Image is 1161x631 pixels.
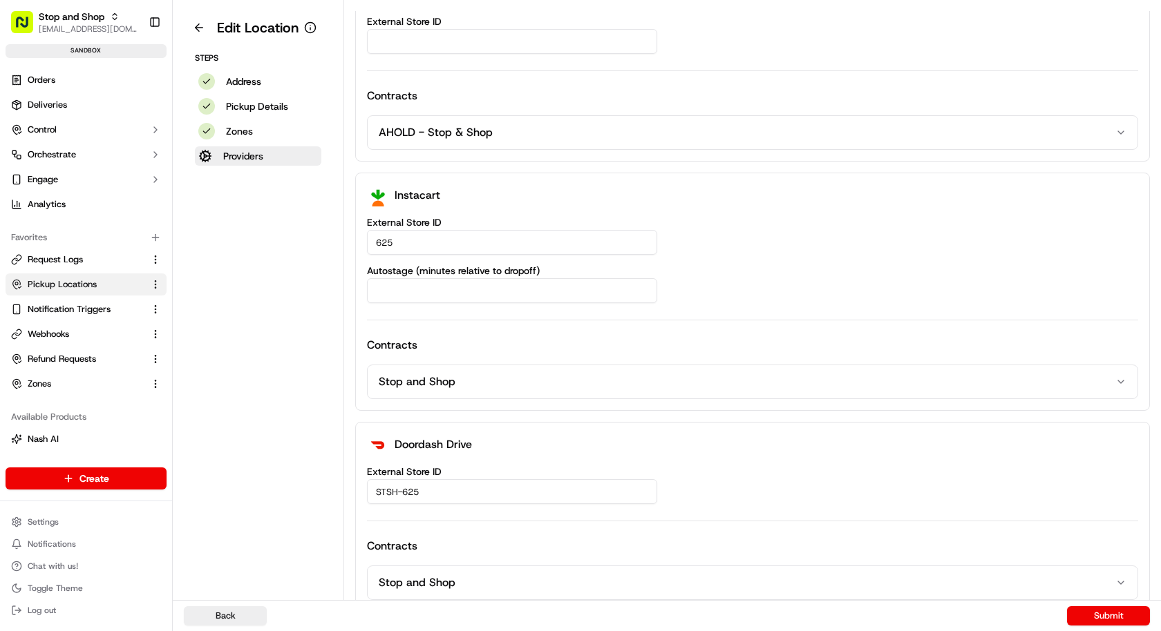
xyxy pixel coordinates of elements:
span: Chat with us! [28,561,78,572]
button: Log out [6,601,167,620]
div: Favorites [6,226,167,249]
button: Toggle Theme [6,579,167,598]
button: Chat with us! [6,556,167,576]
button: Orchestrate [6,144,167,166]
button: Zones [6,373,167,395]
a: Pickup Locations [11,278,144,291]
div: 📗 [14,201,25,212]
label: External Store ID [367,217,1138,227]
span: Knowledge Base [28,200,106,213]
h4: Contracts [367,337,1138,353]
span: Pickup Locations [28,278,97,291]
img: 1736555255976-a54dd68f-1ca7-489b-9aae-adbdc363a1c4 [14,131,39,156]
span: Webhooks [28,328,69,340]
p: Doordash Drive [395,436,472,453]
button: Nash AI [6,428,167,450]
button: Webhooks [6,323,167,345]
a: Webhooks [11,328,144,340]
div: sandbox [6,44,167,58]
button: Engage [6,168,167,191]
span: Control [28,124,57,136]
button: [EMAIL_ADDRESS][DOMAIN_NAME] [39,23,138,35]
div: Available Products [6,406,167,428]
p: Welcome 👋 [14,55,252,77]
span: Toggle Theme [28,583,83,594]
p: Zones [226,124,253,138]
button: Submit [1067,606,1150,625]
h4: Contracts [367,538,1138,554]
span: Settings [28,516,59,527]
span: Analytics [28,198,66,211]
p: Instacart [395,187,440,204]
a: 📗Knowledge Base [8,194,111,219]
button: Control [6,119,167,141]
p: Pickup Details [226,99,288,113]
button: Providers [195,146,321,166]
p: Providers [223,149,263,163]
label: External Store ID [367,17,1138,26]
p: Steps [195,52,321,64]
button: Refund Requests [6,348,167,370]
a: Analytics [6,193,167,215]
input: Got a question? Start typing here... [36,88,249,103]
button: Stop and Shop [39,10,104,23]
a: Orders [6,69,167,91]
a: Refund Requests [11,353,144,365]
p: Address [226,75,261,88]
button: Stop and Shop [368,566,1138,599]
span: Nash AI [28,433,59,445]
span: Pylon [138,233,167,244]
span: Deliveries [28,99,67,111]
div: We're available if you need us! [47,145,175,156]
span: Request Logs [28,253,83,266]
div: 💻 [117,201,128,212]
img: doordash_logo_v2.png [367,434,389,456]
a: Powered byPylon [97,233,167,244]
a: Request Logs [11,253,144,266]
label: External Store ID [367,467,1138,476]
a: Notification Triggers [11,303,144,315]
span: Notifications [28,538,76,550]
button: Zones [195,122,321,141]
button: Settings [6,512,167,532]
span: Refund Requests [28,353,96,365]
a: Deliveries [6,94,167,116]
img: instacart_logo.png [367,184,389,206]
span: Notification Triggers [28,303,111,315]
button: Create [6,467,167,489]
button: AHOLD - Stop & Shop [368,116,1138,149]
button: Start new chat [235,135,252,152]
span: Orders [28,74,55,86]
div: Start new chat [47,131,227,145]
button: Back [184,606,267,625]
button: Pickup Details [195,97,321,116]
h1: Edit Location [217,18,299,37]
span: Orchestrate [28,148,76,161]
h4: Contracts [367,88,1138,104]
a: Zones [11,378,144,390]
button: Request Logs [6,249,167,271]
label: Autostage (minutes relative to dropoff) [367,266,1138,275]
span: Engage [28,173,58,186]
a: Nash AI [11,433,161,445]
button: Notifications [6,534,167,554]
span: Zones [28,378,51,390]
button: Pickup Locations [6,273,167,295]
img: Nash [14,13,41,41]
a: 💻API Documentation [111,194,227,219]
span: API Documentation [131,200,222,213]
span: Create [79,472,109,485]
button: Stop and Shop[EMAIL_ADDRESS][DOMAIN_NAME] [6,6,143,39]
button: Stop and Shop [368,365,1138,398]
button: Address [195,72,321,91]
button: Notification Triggers [6,298,167,320]
span: Log out [28,605,56,616]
